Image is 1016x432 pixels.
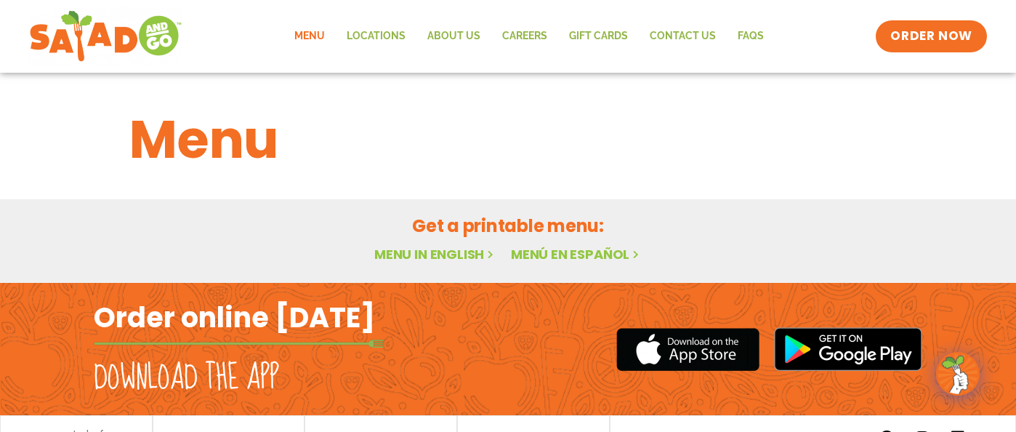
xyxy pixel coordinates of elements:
h2: Download the app [94,358,279,399]
a: FAQs [727,20,775,53]
a: Locations [336,20,416,53]
a: Menu [283,20,336,53]
h2: Order online [DATE] [94,300,375,335]
a: GIFT CARDS [558,20,639,53]
img: fork [94,340,384,348]
a: Menú en español [511,245,642,263]
h2: Get a printable menu: [129,213,887,239]
img: wpChatIcon [938,353,978,394]
img: new-SAG-logo-768×292 [29,7,182,65]
img: google_play [774,327,922,371]
nav: Menu [283,20,775,53]
h1: Menu [129,100,887,179]
img: appstore [616,326,759,373]
a: Contact Us [639,20,727,53]
a: ORDER NOW [876,20,986,52]
a: Careers [491,20,558,53]
a: Menu in English [374,245,496,263]
a: About Us [416,20,491,53]
span: ORDER NOW [890,28,972,45]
